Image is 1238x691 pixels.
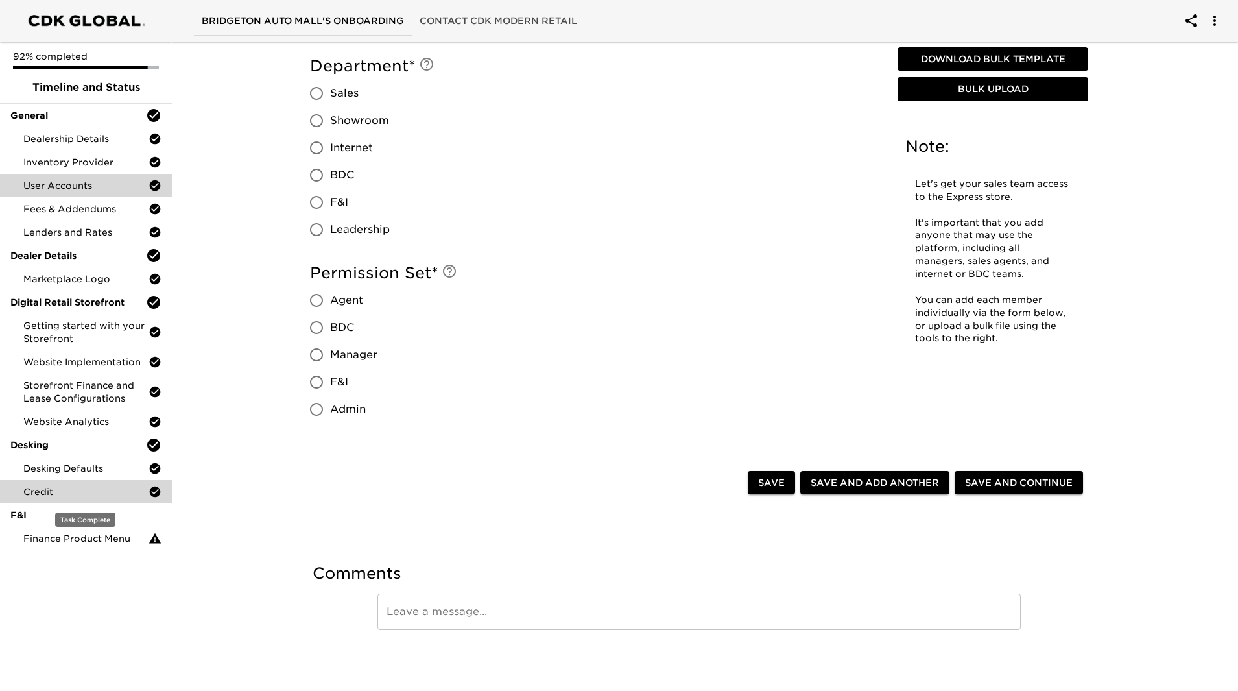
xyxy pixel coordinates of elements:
[965,475,1073,491] span: Save and Continue
[898,78,1088,102] button: Bulk Upload
[23,273,149,285] span: Marketplace Logo
[23,356,149,369] span: Website Implementation
[313,563,1086,584] h5: Comments
[915,178,1071,204] p: Let's get your sales team access to the Express store.
[330,167,354,183] span: BDC
[811,475,939,491] span: Save and Add Another
[915,294,1071,346] p: You can add each member individually via the form below, or upload a bulk file using the tools to...
[23,379,149,405] span: Storefront Finance and Lease Configurations
[23,415,149,428] span: Website Analytics
[23,156,149,169] span: Inventory Provider
[898,47,1088,71] button: Download Bulk Template
[1199,5,1230,36] button: account of current user
[23,485,149,498] span: Credit
[23,202,149,215] span: Fees & Addendums
[13,50,159,63] p: 92% completed
[330,140,373,156] span: Internet
[330,86,359,101] span: Sales
[23,532,149,545] span: Finance Product Menu
[915,217,1071,281] p: It's important that you add anyone that may use the platform, including all managers, sales agent...
[330,113,389,128] span: Showroom
[800,471,949,495] button: Save and Add Another
[330,222,390,237] span: Leadership
[23,132,149,145] span: Dealership Details
[310,56,882,77] h5: Department
[10,296,146,309] span: Digital Retail Storefront
[420,13,577,29] span: Contact CDK Modern Retail
[330,374,348,390] span: F&I
[330,293,363,308] span: Agent
[10,80,161,95] span: Timeline and Status
[23,319,149,345] span: Getting started with your Storefront
[1176,5,1207,36] button: account of current user
[10,509,161,522] span: F&I
[903,82,1083,98] span: Bulk Upload
[10,249,146,262] span: Dealer Details
[23,179,149,192] span: User Accounts
[330,402,366,417] span: Admin
[310,263,882,284] h5: Permission Set
[330,320,354,335] span: BDC
[748,471,795,495] button: Save
[905,136,1080,157] h5: Note:
[330,347,377,363] span: Manager
[955,471,1083,495] button: Save and Continue
[330,195,348,210] span: F&I
[758,475,785,491] span: Save
[10,439,146,452] span: Desking
[903,51,1083,67] span: Download Bulk Template
[10,109,146,122] span: General
[202,13,404,29] span: Bridgeton Auto Mall's Onboarding
[23,462,149,475] span: Desking Defaults
[23,226,149,239] span: Lenders and Rates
